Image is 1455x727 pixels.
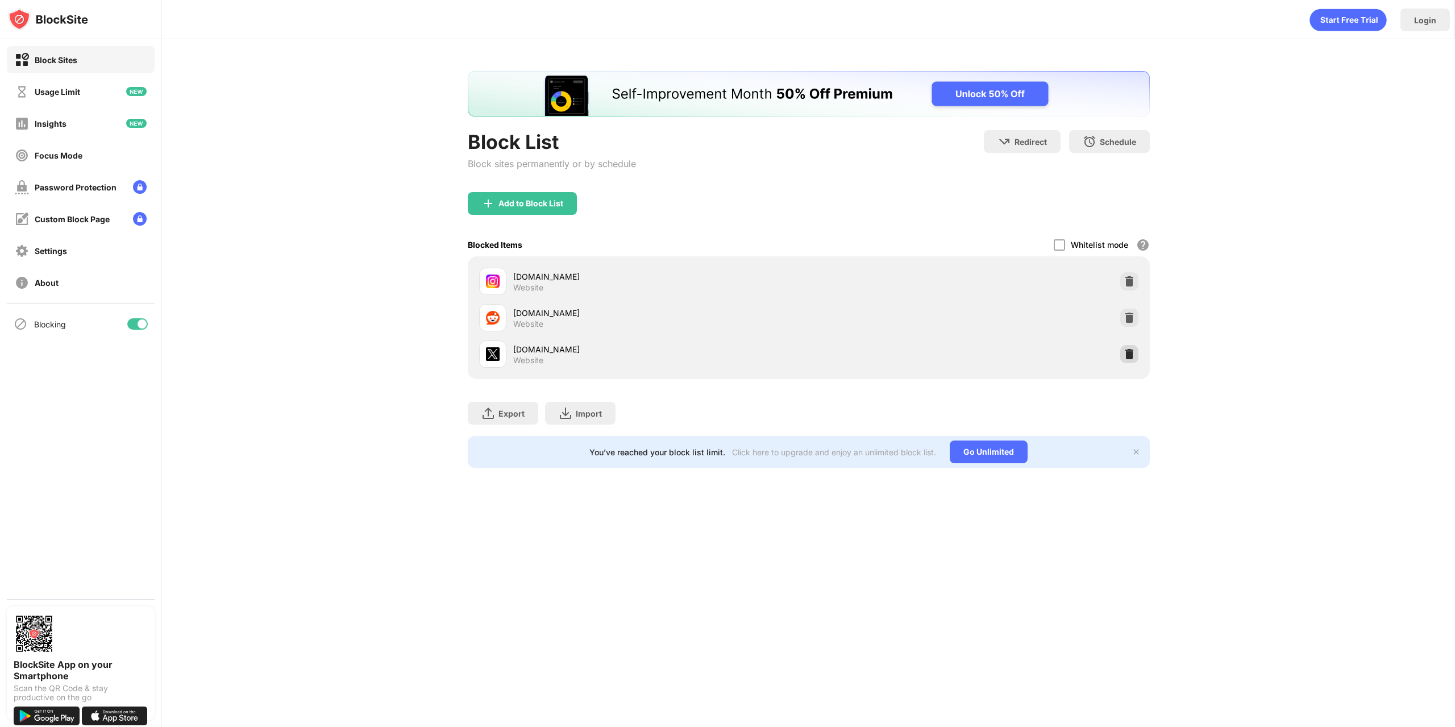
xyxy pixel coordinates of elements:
[513,355,543,365] div: Website
[14,659,148,682] div: BlockSite App on your Smartphone
[1132,447,1141,456] img: x-button.svg
[8,8,88,31] img: logo-blocksite.svg
[498,409,525,418] div: Export
[589,447,725,457] div: You’ve reached your block list limit.
[35,55,77,65] div: Block Sites
[14,684,148,702] div: Scan the QR Code & stay productive on the go
[486,311,500,325] img: favicons
[486,347,500,361] img: favicons
[576,409,602,418] div: Import
[468,240,522,250] div: Blocked Items
[133,212,147,226] img: lock-menu.svg
[14,317,27,331] img: blocking-icon.svg
[35,214,110,224] div: Custom Block Page
[126,119,147,128] img: new-icon.svg
[498,199,563,208] div: Add to Block List
[14,613,55,654] img: options-page-qr-code.png
[15,85,29,99] img: time-usage-off.svg
[468,158,636,169] div: Block sites permanently or by schedule
[15,180,29,194] img: password-protection-off.svg
[950,441,1028,463] div: Go Unlimited
[1071,240,1128,250] div: Whitelist mode
[15,276,29,290] img: about-off.svg
[15,148,29,163] img: focus-off.svg
[513,283,543,293] div: Website
[468,130,636,153] div: Block List
[15,244,29,258] img: settings-off.svg
[35,151,82,160] div: Focus Mode
[513,319,543,329] div: Website
[35,246,67,256] div: Settings
[82,707,148,725] img: download-on-the-app-store.svg
[126,87,147,96] img: new-icon.svg
[35,119,66,128] div: Insights
[1100,137,1136,147] div: Schedule
[35,87,80,97] div: Usage Limit
[15,117,29,131] img: insights-off.svg
[34,319,66,329] div: Blocking
[1414,15,1436,25] div: Login
[133,180,147,194] img: lock-menu.svg
[15,212,29,226] img: customize-block-page-off.svg
[513,271,809,283] div: [DOMAIN_NAME]
[1309,9,1387,31] div: animation
[732,447,936,457] div: Click here to upgrade and enjoy an unlimited block list.
[35,182,117,192] div: Password Protection
[513,343,809,355] div: [DOMAIN_NAME]
[14,707,80,725] img: get-it-on-google-play.svg
[1015,137,1047,147] div: Redirect
[468,71,1150,117] iframe: Banner
[15,53,29,67] img: block-on.svg
[513,307,809,319] div: [DOMAIN_NAME]
[35,278,59,288] div: About
[486,275,500,288] img: favicons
